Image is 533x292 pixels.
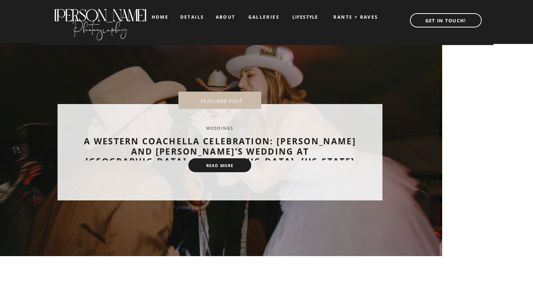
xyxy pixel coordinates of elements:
[287,15,324,20] a: LIFESTYLE
[206,125,234,131] a: Weddings
[84,135,356,167] a: A Western Coachella Celebration: [PERSON_NAME] and [PERSON_NAME]’s Wedding at [GEOGRAPHIC_DATA], ...
[198,163,241,168] a: read more
[248,15,279,20] a: galleries
[180,15,204,19] a: details
[53,6,147,18] a: [PERSON_NAME]
[190,99,253,102] nav: FEATURED POST
[403,16,489,23] a: GET IN TOUCH!
[152,15,169,19] a: home
[327,15,385,20] a: RANTS + RAVES
[425,17,466,24] b: GET IN TOUCH!
[53,14,147,38] a: Photography
[216,15,235,20] a: about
